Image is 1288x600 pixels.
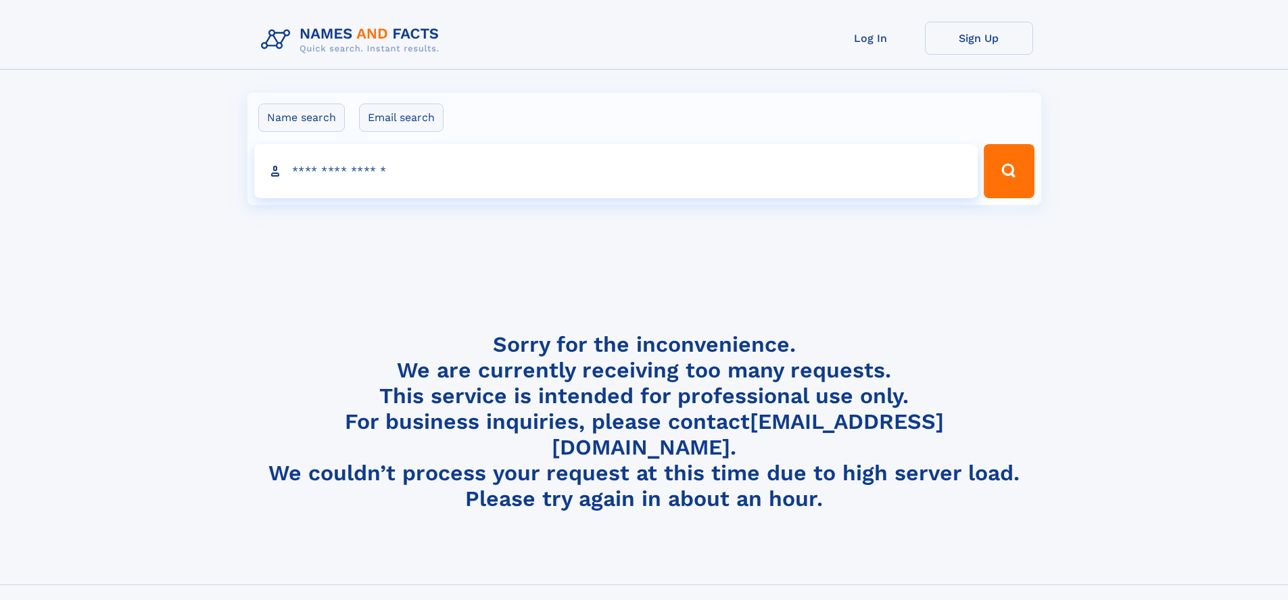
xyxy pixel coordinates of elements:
[817,22,925,55] a: Log In
[256,331,1033,512] h4: Sorry for the inconvenience. We are currently receiving too many requests. This service is intend...
[258,103,345,132] label: Name search
[984,144,1034,198] button: Search Button
[925,22,1033,55] a: Sign Up
[359,103,444,132] label: Email search
[256,22,450,58] img: Logo Names and Facts
[552,409,944,460] a: [EMAIL_ADDRESS][DOMAIN_NAME]
[254,144,978,198] input: search input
